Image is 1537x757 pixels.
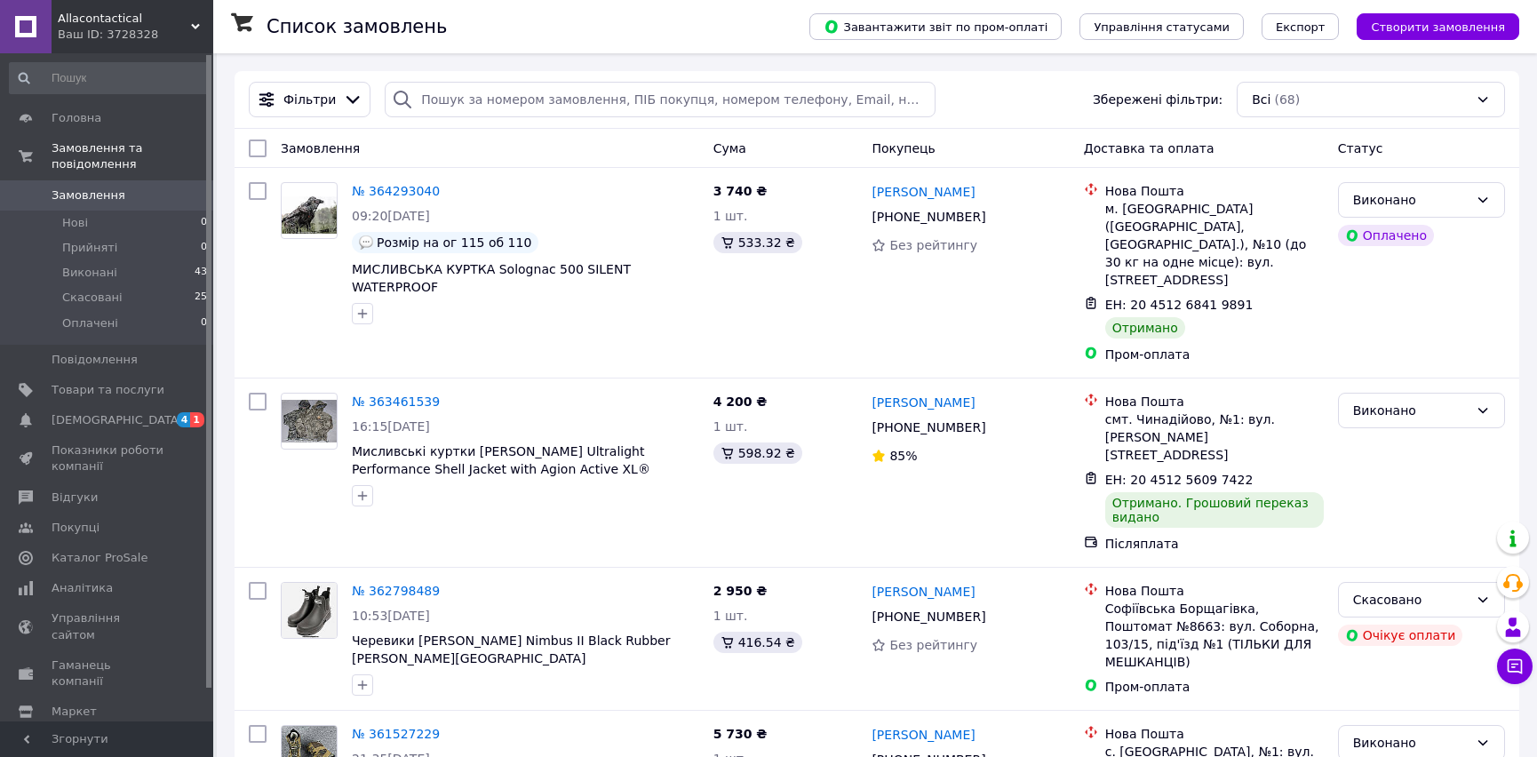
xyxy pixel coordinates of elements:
[52,187,125,203] span: Замовлення
[52,490,98,506] span: Відгуки
[1079,13,1244,40] button: Управління статусами
[1105,410,1324,464] div: смт. Чинадійово, №1: вул. [PERSON_NAME][STREET_ADDRESS]
[1105,725,1324,743] div: Нова Пошта
[1105,182,1324,200] div: Нова Пошта
[352,444,650,476] a: Мисливські куртки [PERSON_NAME] Ultralight Performance Shell Jacket with Agion Active XL®
[62,215,88,231] span: Нові
[52,110,101,126] span: Головна
[52,610,164,642] span: Управління сайтом
[52,412,183,428] span: [DEMOGRAPHIC_DATA]
[889,449,917,463] span: 85%
[352,209,430,223] span: 09:20[DATE]
[352,262,631,294] span: МИСЛИВСЬКА КУРТКА Solognac 500 SILENT WATERPROOF
[52,550,147,566] span: Каталог ProSale
[52,442,164,474] span: Показники роботи компанії
[809,13,1062,40] button: Завантажити звіт по пром-оплаті
[1105,317,1185,339] div: Отримано
[281,582,338,639] a: Фото товару
[281,141,360,155] span: Замовлення
[824,19,1047,35] span: Завантажити звіт по пром-оплаті
[1084,141,1214,155] span: Доставка та оплата
[1105,200,1324,289] div: м. [GEOGRAPHIC_DATA] ([GEOGRAPHIC_DATA], [GEOGRAPHIC_DATA].), №10 (до 30 кг на одне місце): вул. ...
[1338,625,1463,646] div: Очікує оплати
[889,238,977,252] span: Без рейтингу
[1105,346,1324,363] div: Пром-оплата
[713,609,748,623] span: 1 шт.
[352,584,440,598] a: № 362798489
[52,580,113,596] span: Аналітика
[713,141,746,155] span: Cума
[177,412,191,427] span: 4
[377,235,531,250] span: Розмір на ог 115 об 110
[282,187,337,233] img: Фото товару
[1353,733,1469,753] div: Виконано
[1353,401,1469,420] div: Виконано
[889,638,977,652] span: Без рейтингу
[872,394,975,411] a: [PERSON_NAME]
[52,382,164,398] span: Товари та послуги
[1338,225,1434,246] div: Оплачено
[1357,13,1519,40] button: Створити замовлення
[195,290,207,306] span: 25
[713,727,768,741] span: 5 730 ₴
[52,520,100,536] span: Покупці
[9,62,209,94] input: Пошук
[62,315,118,331] span: Оплачені
[1371,20,1505,34] span: Створити замовлення
[352,419,430,434] span: 16:15[DATE]
[1105,600,1324,671] div: Софіївська Борщагівка, Поштомат №8663: вул. Соборна, 103/15, під'їзд №1 (ТІЛЬКИ ДЛЯ МЕШКАНЦІВ)
[1497,649,1533,684] button: Чат з покупцем
[1093,91,1222,108] span: Збережені фільтри:
[872,141,935,155] span: Покупець
[58,11,191,27] span: Allacontactical
[872,583,975,601] a: [PERSON_NAME]
[385,82,936,117] input: Пошук за номером замовлення, ПІБ покупця, номером телефону, Email, номером накладної
[1353,590,1469,610] div: Скасовано
[352,184,440,198] a: № 364293040
[1338,141,1383,155] span: Статус
[1252,91,1270,108] span: Всі
[868,204,989,229] div: [PHONE_NUMBER]
[713,632,802,653] div: 416.54 ₴
[352,633,670,665] a: Черевики [PERSON_NAME] Nimbus II Black Rubber [PERSON_NAME][GEOGRAPHIC_DATA]
[352,727,440,741] a: № 361527229
[201,215,207,231] span: 0
[190,412,204,427] span: 1
[52,657,164,689] span: Гаманець компанії
[713,184,768,198] span: 3 740 ₴
[52,140,213,172] span: Замовлення та повідомлення
[872,183,975,201] a: [PERSON_NAME]
[1262,13,1340,40] button: Експорт
[201,240,207,256] span: 0
[52,352,138,368] span: Повідомлення
[62,290,123,306] span: Скасовані
[1105,473,1254,487] span: ЕН: 20 4512 5609 7422
[1339,19,1519,33] a: Створити замовлення
[58,27,213,43] div: Ваш ID: 3728328
[62,265,117,281] span: Виконані
[713,232,802,253] div: 533.32 ₴
[713,442,802,464] div: 598.92 ₴
[713,584,768,598] span: 2 950 ₴
[713,209,748,223] span: 1 шт.
[52,704,97,720] span: Маркет
[1105,298,1254,312] span: ЕН: 20 4512 6841 9891
[283,91,336,108] span: Фільтри
[359,235,373,250] img: :speech_balloon:
[352,394,440,409] a: № 363461539
[1276,20,1326,34] span: Експорт
[1274,92,1300,107] span: (68)
[713,419,748,434] span: 1 шт.
[201,315,207,331] span: 0
[281,182,338,239] a: Фото товару
[282,583,337,638] img: Фото товару
[1105,393,1324,410] div: Нова Пошта
[1094,20,1230,34] span: Управління статусами
[868,415,989,440] div: [PHONE_NUMBER]
[282,400,337,442] img: Фото товару
[1105,535,1324,553] div: Післяплата
[1105,582,1324,600] div: Нова Пошта
[195,265,207,281] span: 43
